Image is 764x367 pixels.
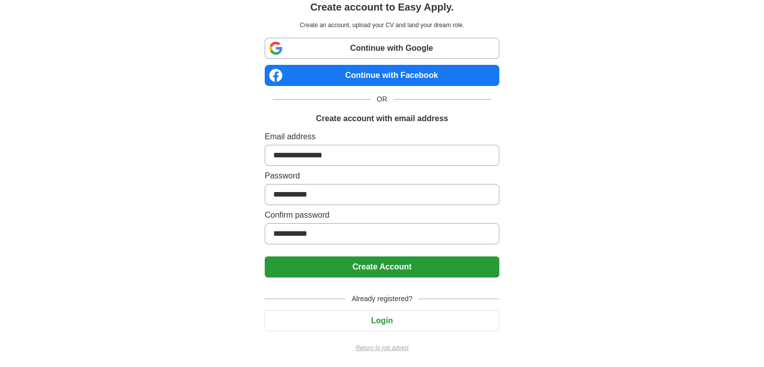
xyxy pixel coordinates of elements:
a: Return to job advert [265,343,499,352]
span: OR [371,94,393,105]
label: Confirm password [265,209,499,221]
span: Already registered? [346,294,418,304]
h1: Create account with email address [316,113,448,125]
label: Email address [265,131,499,143]
label: Password [265,170,499,182]
button: Login [265,310,499,331]
a: Login [265,316,499,325]
button: Create Account [265,256,499,278]
a: Continue with Facebook [265,65,499,86]
a: Continue with Google [265,38,499,59]
p: Create an account, upload your CV and land your dream role. [267,21,497,30]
